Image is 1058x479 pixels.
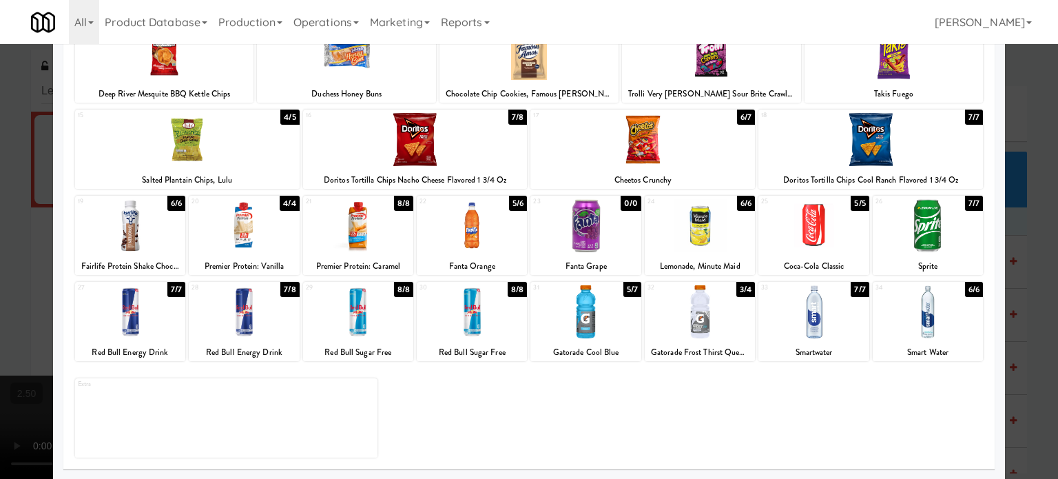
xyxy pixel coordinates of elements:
[965,110,983,125] div: 7/7
[75,85,254,103] div: Deep River Mesquite BBQ Kettle Chips
[77,172,298,189] div: Salted Plantain Chips, Lulu
[417,282,527,361] div: 308/8Red Bull Sugar Free
[303,344,413,361] div: Red Bull Sugar Free
[621,196,641,211] div: 0/0
[419,282,472,294] div: 30
[78,282,130,294] div: 27
[75,258,185,275] div: Fairlife Protein Shake Chocolate
[805,85,984,103] div: Takis Fuego
[851,196,869,211] div: 5/5
[645,344,755,361] div: Gatorade Frost Thirst Quencher Glacier Cherry 20 Fl Oz
[305,258,411,275] div: Premier Protein: Caramel
[259,85,434,103] div: Duchess Honey Buns
[758,258,869,275] div: Coca-Cola Classic
[761,282,813,294] div: 33
[758,282,869,361] div: 337/7Smartwater
[75,23,254,103] div: 107/7Deep River Mesquite BBQ Kettle Chips
[439,23,619,103] div: 1210/10Chocolate Chip Cookies, Famous [PERSON_NAME]
[303,196,413,275] div: 218/8Premier Protein: Caramel
[645,258,755,275] div: Lemonade, Minute Maid
[875,282,928,294] div: 34
[303,110,528,189] div: 167/8Doritos Tortilla Chips Nacho Cheese Flavored 1 3/4 Oz
[419,196,472,207] div: 22
[805,23,984,103] div: 149/10Takis Fuego
[303,258,413,275] div: Premier Protein: Caramel
[758,110,983,189] div: 187/7Doritos Tortilla Chips Cool Ranch Flavored 1 3/4 Oz
[305,172,526,189] div: Doritos Tortilla Chips Nacho Cheese Flavored 1 3/4 Oz
[78,196,130,207] div: 19
[736,282,755,297] div: 3/4
[75,344,185,361] div: Red Bull Energy Drink
[419,344,525,361] div: Red Bull Sugar Free
[875,344,981,361] div: Smart Water
[758,344,869,361] div: Smartwater
[873,196,983,275] div: 267/7Sprite
[280,110,299,125] div: 4/5
[530,282,641,361] div: 315/7Gatorade Cool Blue
[530,196,641,275] div: 230/0Fanta Grape
[530,110,755,189] div: 176/7Cheetos Crunchy
[442,85,616,103] div: Chocolate Chip Cookies, Famous [PERSON_NAME]
[306,196,358,207] div: 21
[873,282,983,361] div: 346/6Smart Water
[532,172,753,189] div: Cheetos Crunchy
[394,196,413,211] div: 8/8
[758,172,983,189] div: Doritos Tortilla Chips Cool Ranch Flavored 1 3/4 Oz
[75,110,300,189] div: 154/5Salted Plantain Chips, Lulu
[77,85,252,103] div: Deep River Mesquite BBQ Kettle Chips
[419,258,525,275] div: Fanta Orange
[622,23,801,103] div: 130/0Trolli Very [PERSON_NAME] Sour Brite Crawlers
[78,110,187,121] div: 15
[509,196,527,211] div: 5/6
[875,196,928,207] div: 26
[645,196,755,275] div: 246/6Lemonade, Minute Maid
[760,258,867,275] div: Coca-Cola Classic
[532,258,639,275] div: Fanta Grape
[530,344,641,361] div: Gatorade Cool Blue
[75,378,377,458] div: Extra
[167,196,185,211] div: 6/6
[760,344,867,361] div: Smartwater
[189,344,299,361] div: Red Bull Energy Drink
[305,344,411,361] div: Red Bull Sugar Free
[191,344,297,361] div: Red Bull Energy Drink
[257,85,436,103] div: Duchess Honey Buns
[191,196,244,207] div: 20
[873,344,983,361] div: Smart Water
[417,196,527,275] div: 225/6Fanta Orange
[189,282,299,361] div: 287/8Red Bull Energy Drink
[875,258,981,275] div: Sprite
[189,258,299,275] div: Premier Protein: Vanilla
[622,85,801,103] div: Trolli Very [PERSON_NAME] Sour Brite Crawlers
[624,85,799,103] div: Trolli Very [PERSON_NAME] Sour Brite Crawlers
[761,196,813,207] div: 25
[439,85,619,103] div: Chocolate Chip Cookies, Famous [PERSON_NAME]
[508,110,527,125] div: 7/8
[761,110,871,121] div: 18
[873,258,983,275] div: Sprite
[737,196,755,211] div: 6/6
[77,344,183,361] div: Red Bull Energy Drink
[191,258,297,275] div: Premier Protein: Vanilla
[647,344,753,361] div: Gatorade Frost Thirst Quencher Glacier Cherry 20 Fl Oz
[647,196,700,207] div: 24
[303,172,528,189] div: Doritos Tortilla Chips Nacho Cheese Flavored 1 3/4 Oz
[851,282,869,297] div: 7/7
[394,282,413,297] div: 8/8
[965,196,983,211] div: 7/7
[78,378,227,390] div: Extra
[306,282,358,294] div: 29
[760,172,981,189] div: Doritos Tortilla Chips Cool Ranch Flavored 1 3/4 Oz
[75,196,185,275] div: 196/6Fairlife Protein Shake Chocolate
[257,23,436,103] div: 111/2Duchess Honey Buns
[167,282,185,297] div: 7/7
[280,196,299,211] div: 4/4
[737,110,755,125] div: 6/7
[75,282,185,361] div: 277/7Red Bull Energy Drink
[417,258,527,275] div: Fanta Orange
[303,282,413,361] div: 298/8Red Bull Sugar Free
[645,282,755,361] div: 323/4Gatorade Frost Thirst Quencher Glacier Cherry 20 Fl Oz
[647,258,753,275] div: Lemonade, Minute Maid
[530,258,641,275] div: Fanta Grape
[533,282,585,294] div: 31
